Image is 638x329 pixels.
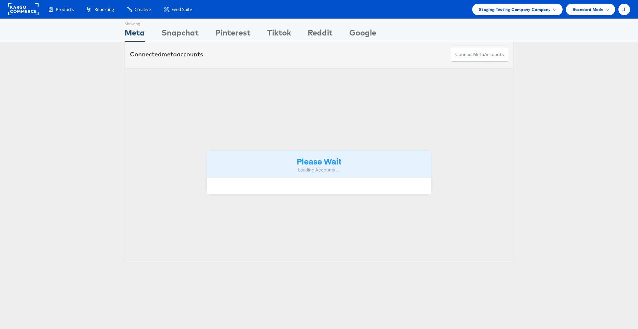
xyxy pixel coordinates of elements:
[125,19,145,27] div: Showing
[479,6,551,13] span: Staging Testing Company Company
[125,27,145,42] div: Meta
[473,51,484,58] span: meta
[215,27,251,42] div: Pinterest
[267,27,291,42] div: Tiktok
[161,27,199,42] div: Snapchat
[56,6,74,13] span: Products
[171,6,192,13] span: Feed Suite
[297,156,341,166] strong: Please Wait
[349,27,376,42] div: Google
[621,7,627,12] span: LF
[573,6,603,13] span: Standard Mode
[308,27,333,42] div: Reddit
[135,6,151,13] span: Creative
[161,50,177,58] span: meta
[94,6,114,13] span: Reporting
[451,47,508,62] button: ConnectmetaAccounts
[130,50,203,59] div: Connected accounts
[212,167,426,173] div: Loading Accounts ....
